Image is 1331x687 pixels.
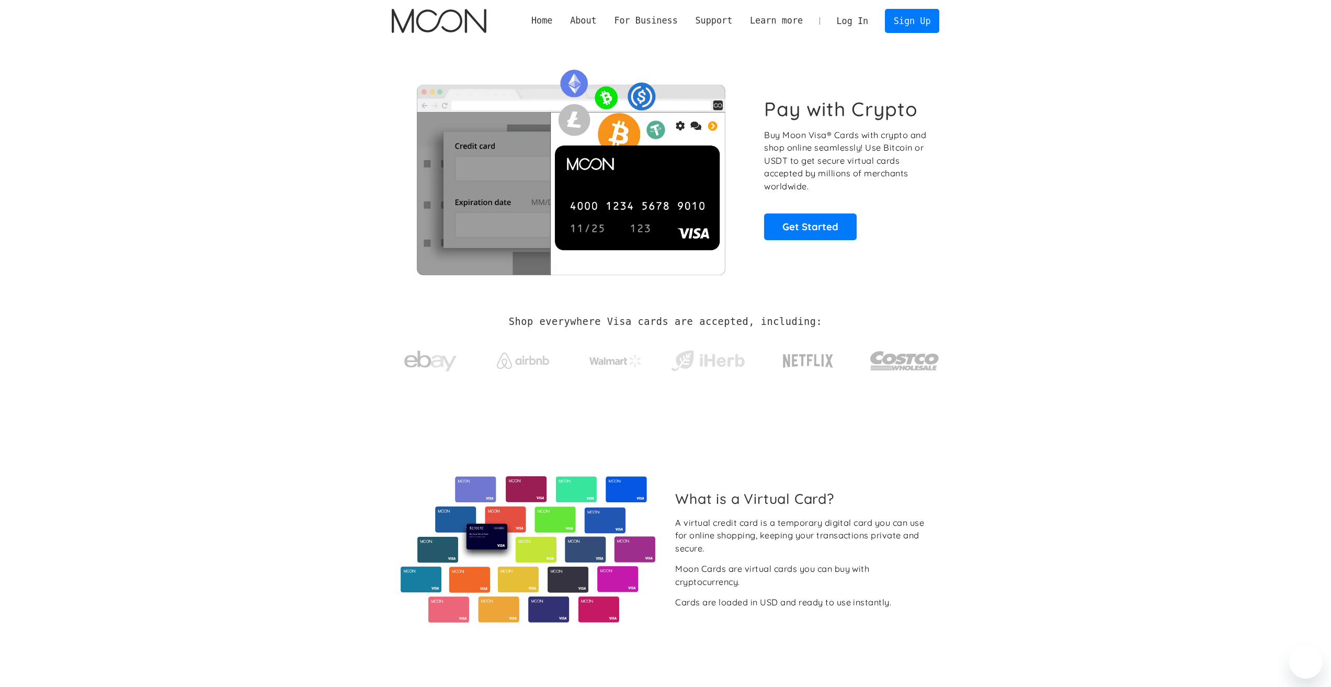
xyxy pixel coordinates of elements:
[870,341,940,380] img: Costco
[614,14,677,27] div: For Business
[885,9,939,32] a: Sign Up
[570,14,597,27] div: About
[764,213,857,240] a: Get Started
[764,97,918,121] h1: Pay with Crypto
[392,62,750,275] img: Moon Cards let you spend your crypto anywhere Visa is accepted.
[522,14,561,27] a: Home
[870,331,940,386] a: Costco
[687,14,741,27] div: Support
[675,562,931,588] div: Moon Cards are virtual cards you can buy with cryptocurrency.
[399,476,657,623] img: Virtual cards from Moon
[675,516,931,555] div: A virtual credit card is a temporary digital card you can use for online shopping, keeping your t...
[741,14,812,27] div: Learn more
[669,337,747,380] a: iHerb
[576,344,654,373] a: Walmart
[589,355,642,367] img: Walmart
[764,129,928,193] p: Buy Moon Visa® Cards with crypto and shop online seamlessly! Use Bitcoin or USDT to get secure vi...
[782,348,834,374] img: Netflix
[404,345,457,378] img: ebay
[561,14,605,27] div: About
[669,347,747,375] img: iHerb
[828,9,877,32] a: Log In
[484,342,562,374] a: Airbnb
[1289,645,1323,679] iframe: Mesajlaşma penceresini başlatma düğmesi
[392,9,486,33] img: Moon Logo
[509,316,822,328] h2: Shop everywhere Visa cards are accepted, including:
[695,14,732,27] div: Support
[675,596,891,609] div: Cards are loaded in USD and ready to use instantly.
[497,353,549,369] img: Airbnb
[675,490,931,507] h2: What is a Virtual Card?
[392,334,470,383] a: ebay
[750,14,803,27] div: Learn more
[761,337,855,379] a: Netflix
[606,14,687,27] div: For Business
[392,9,486,33] a: home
